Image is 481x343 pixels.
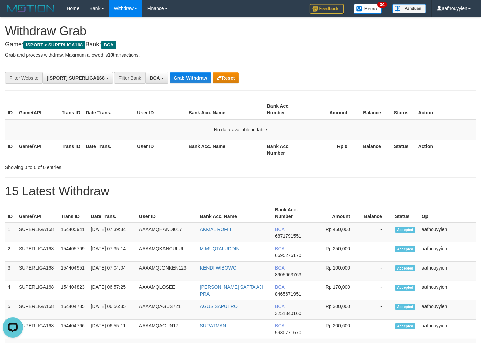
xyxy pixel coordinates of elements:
[5,281,16,300] td: 4
[360,242,392,262] td: -
[275,310,301,316] span: Copy 3251340160 to clipboard
[16,281,58,300] td: SUPERLIGA168
[5,140,16,159] th: ID
[136,281,197,300] td: AAAAMQLOSEE
[47,75,104,81] span: [ISPORT] SUPERLIGA168
[5,41,476,48] h4: Game: Bank:
[170,72,211,83] button: Grab Withdraw
[186,140,264,159] th: Bank Acc. Name
[16,100,59,119] th: Game/API
[58,203,88,223] th: Trans ID
[42,72,113,84] button: [ISPORT] SUPERLIGA168
[360,281,392,300] td: -
[312,320,360,339] td: Rp 200,600
[16,140,59,159] th: Game/API
[264,140,307,159] th: Bank Acc. Number
[114,72,145,84] div: Filter Bank
[5,24,476,38] h1: Withdraw Grab
[16,262,58,281] td: SUPERLIGA168
[23,41,85,49] span: ISPORT > SUPERLIGA168
[354,4,382,14] img: Button%20Memo.svg
[108,52,113,58] strong: 10
[5,223,16,242] td: 1
[392,203,419,223] th: Status
[312,242,360,262] td: Rp 250,000
[312,300,360,320] td: Rp 300,000
[88,320,136,339] td: [DATE] 06:55:11
[395,265,415,271] span: Accepted
[150,75,160,81] span: BCA
[186,100,264,119] th: Bank Acc. Name
[58,281,88,300] td: 154404823
[16,300,58,320] td: SUPERLIGA168
[357,100,391,119] th: Balance
[136,242,197,262] td: AAAAMQKANCULUI
[275,272,301,277] span: Copy 8905963763 to clipboard
[391,140,416,159] th: Status
[83,140,134,159] th: Date Trans.
[360,262,392,281] td: -
[275,330,301,335] span: Copy 5930771670 to clipboard
[419,203,476,223] th: Op
[312,281,360,300] td: Rp 170,000
[5,300,16,320] td: 5
[307,100,358,119] th: Amount
[395,227,415,233] span: Accepted
[275,284,284,290] span: BCA
[136,320,197,339] td: AAAAMQAGUN17
[5,161,195,171] div: Showing 0 to 0 of 0 entries
[360,320,392,339] td: -
[307,140,358,159] th: Rp 0
[200,265,237,271] a: KENDI WIBOWO
[88,203,136,223] th: Date Trans.
[377,2,387,8] span: 34
[101,41,116,49] span: BCA
[360,300,392,320] td: -
[88,242,136,262] td: [DATE] 07:35:14
[134,140,186,159] th: User ID
[312,203,360,223] th: Amount
[360,203,392,223] th: Balance
[275,246,284,251] span: BCA
[88,300,136,320] td: [DATE] 06:56:35
[136,203,197,223] th: User ID
[88,223,136,242] td: [DATE] 07:39:34
[419,281,476,300] td: aafhouyyien
[213,72,239,83] button: Reset
[136,223,197,242] td: AAAAMQHANDI017
[392,4,426,13] img: panduan.png
[200,246,240,251] a: M MUQTALUDDIN
[136,300,197,320] td: AAAAMQAGUS721
[275,291,301,297] span: Copy 8465671951 to clipboard
[145,72,168,84] button: BCA
[3,3,23,23] button: Open LiveChat chat widget
[16,320,58,339] td: SUPERLIGA168
[16,242,58,262] td: SUPERLIGA168
[134,100,186,119] th: User ID
[395,246,415,252] span: Accepted
[200,284,263,297] a: [PERSON_NAME] SAPTA AJI PRA
[5,72,42,84] div: Filter Website
[58,242,88,262] td: 154405799
[88,262,136,281] td: [DATE] 07:04:04
[272,203,312,223] th: Bank Acc. Number
[264,100,307,119] th: Bank Acc. Number
[83,100,134,119] th: Date Trans.
[59,140,83,159] th: Trans ID
[58,223,88,242] td: 154405941
[200,323,226,328] a: SURATMAN
[88,281,136,300] td: [DATE] 06:57:25
[419,242,476,262] td: aafhouyyien
[5,3,57,14] img: MOTION_logo.png
[395,285,415,291] span: Accepted
[275,227,284,232] span: BCA
[419,300,476,320] td: aafhouyyien
[136,262,197,281] td: AAAAMQJONKEN123
[416,140,476,159] th: Action
[310,4,344,14] img: Feedback.jpg
[275,233,301,239] span: Copy 6871791551 to clipboard
[58,320,88,339] td: 154404766
[5,262,16,281] td: 3
[360,223,392,242] td: -
[5,51,476,58] p: Grab and process withdraw. Maximum allowed is transactions.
